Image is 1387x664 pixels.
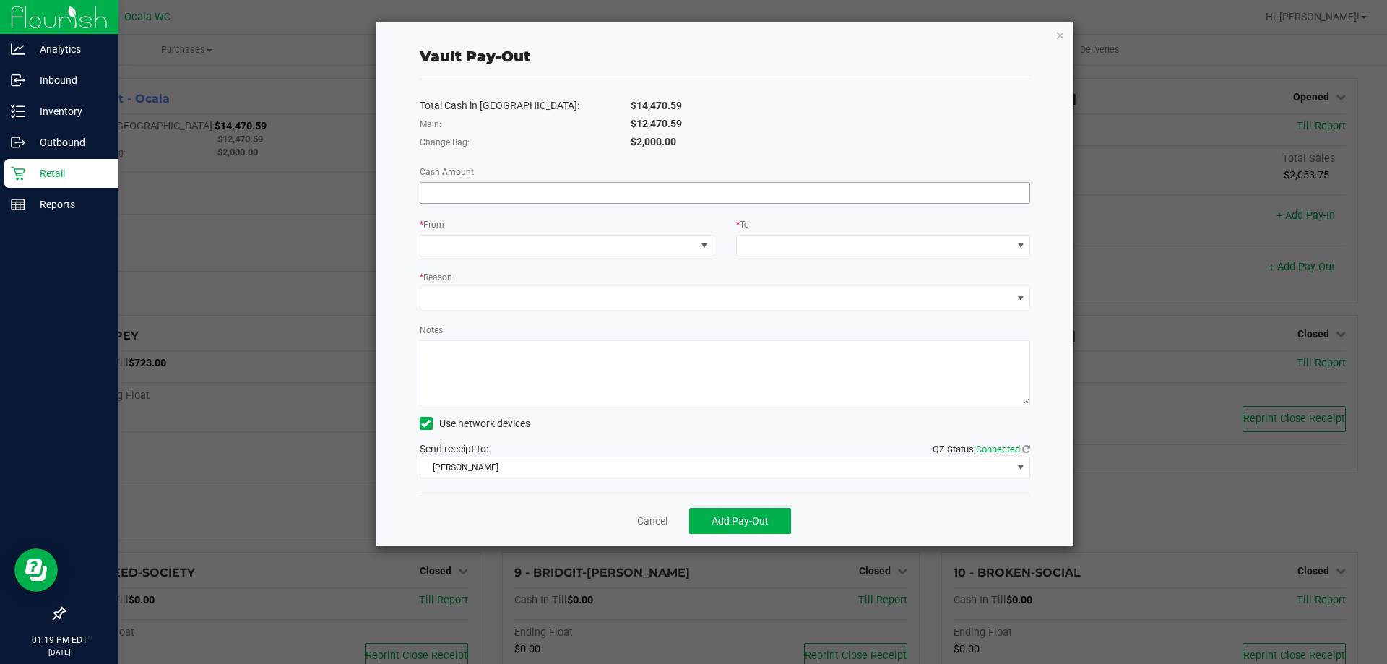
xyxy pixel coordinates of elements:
[420,443,488,454] span: Send receipt to:
[25,72,112,89] p: Inbound
[420,457,1012,478] span: [PERSON_NAME]
[11,104,25,118] inline-svg: Inventory
[11,135,25,150] inline-svg: Outbound
[933,444,1030,454] span: QZ Status:
[420,46,530,67] div: Vault Pay-Out
[11,42,25,56] inline-svg: Analytics
[7,634,112,647] p: 01:19 PM EDT
[11,197,25,212] inline-svg: Reports
[420,218,444,231] label: From
[25,134,112,151] p: Outbound
[420,137,470,147] span: Change Bag:
[712,515,769,527] span: Add Pay-Out
[11,166,25,181] inline-svg: Retail
[14,548,58,592] iframe: Resource center
[631,118,682,129] span: $12,470.59
[25,103,112,120] p: Inventory
[420,416,530,431] label: Use network devices
[25,40,112,58] p: Analytics
[637,514,667,529] a: Cancel
[25,165,112,182] p: Retail
[736,218,749,231] label: To
[420,324,443,337] label: Notes
[420,167,474,177] span: Cash Amount
[25,196,112,213] p: Reports
[420,119,441,129] span: Main:
[7,647,112,657] p: [DATE]
[420,100,579,111] span: Total Cash in [GEOGRAPHIC_DATA]:
[631,100,682,111] span: $14,470.59
[11,73,25,87] inline-svg: Inbound
[420,271,452,284] label: Reason
[976,444,1020,454] span: Connected
[631,136,676,147] span: $2,000.00
[689,508,791,534] button: Add Pay-Out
